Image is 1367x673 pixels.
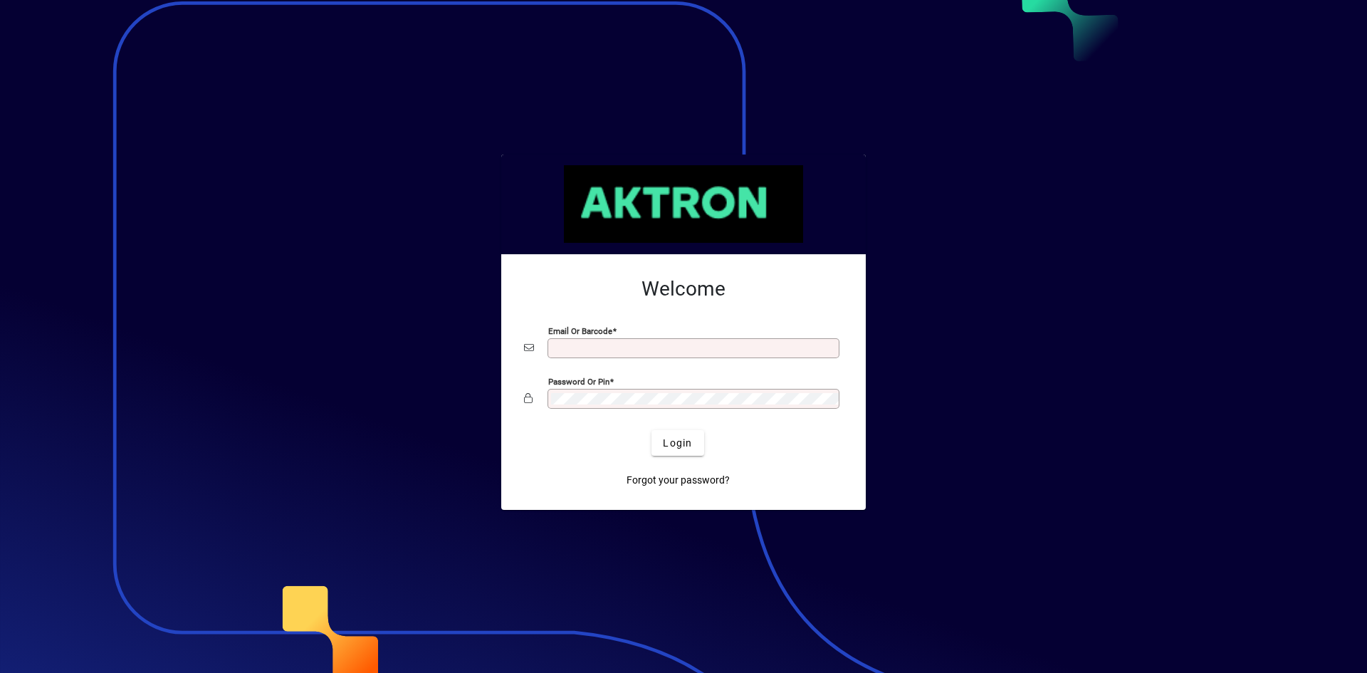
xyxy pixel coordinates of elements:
a: Forgot your password? [621,467,735,493]
span: Login [663,436,692,451]
mat-label: Email or Barcode [548,326,612,336]
span: Forgot your password? [627,473,730,488]
h2: Welcome [524,277,843,301]
button: Login [651,430,703,456]
mat-label: Password or Pin [548,377,609,387]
